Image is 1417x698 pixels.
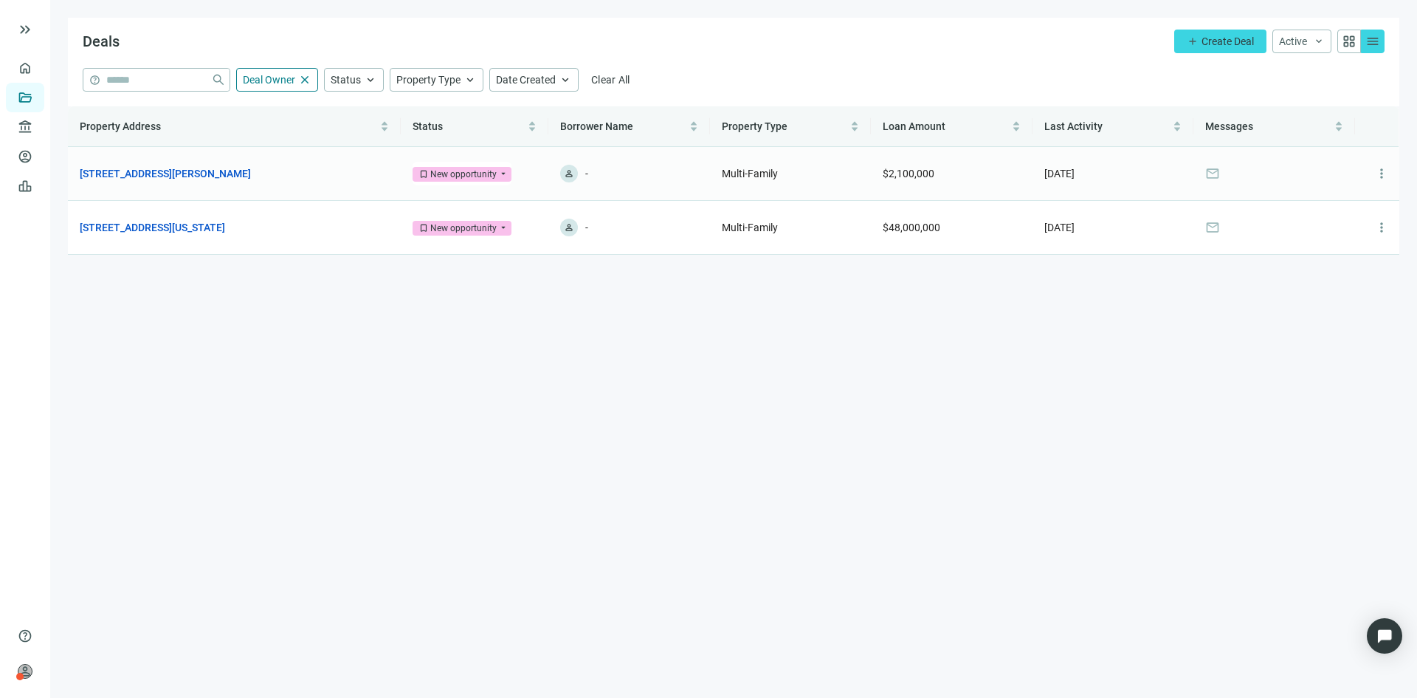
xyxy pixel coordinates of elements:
[80,165,251,182] a: [STREET_ADDRESS][PERSON_NAME]
[80,120,161,132] span: Property Address
[18,664,32,679] span: person
[243,74,295,86] span: Deal Owner
[1044,222,1075,233] span: [DATE]
[1187,35,1199,47] span: add
[722,168,778,179] span: Multi-Family
[1313,35,1325,47] span: keyboard_arrow_down
[1367,159,1396,188] button: more_vert
[1174,30,1266,53] button: addCreate Deal
[1367,213,1396,242] button: more_vert
[1279,35,1307,47] span: Active
[413,120,443,132] span: Status
[496,74,556,86] span: Date Created
[1205,120,1253,132] span: Messages
[560,120,633,132] span: Borrower Name
[591,74,630,86] span: Clear All
[1205,166,1220,181] span: mail
[722,120,787,132] span: Property Type
[1367,618,1402,654] div: Open Intercom Messenger
[18,120,28,134] span: account_balance
[364,73,377,86] span: keyboard_arrow_up
[396,74,461,86] span: Property Type
[564,168,574,179] span: person
[1272,30,1331,53] button: Activekeyboard_arrow_down
[585,219,588,236] span: -
[1044,120,1103,132] span: Last Activity
[463,73,477,86] span: keyboard_arrow_up
[418,223,429,233] span: bookmark
[1205,220,1220,235] span: mail
[89,75,100,86] span: help
[80,219,225,236] a: [STREET_ADDRESS][US_STATE]
[1374,220,1389,235] span: more_vert
[722,222,778,233] span: Multi-Family
[883,120,945,132] span: Loan Amount
[430,167,497,182] div: New opportunity
[1044,168,1075,179] span: [DATE]
[298,73,311,86] span: close
[564,222,574,233] span: person
[430,221,497,236] div: New opportunity
[1342,34,1356,49] span: grid_view
[883,222,940,233] span: $48,000,000
[883,168,934,179] span: $2,100,000
[585,68,637,92] button: Clear All
[331,74,361,86] span: Status
[585,165,588,182] span: -
[418,169,429,179] span: bookmark
[1365,34,1380,49] span: menu
[1201,35,1254,47] span: Create Deal
[18,629,32,643] span: help
[16,21,34,38] button: keyboard_double_arrow_right
[559,73,572,86] span: keyboard_arrow_up
[1374,166,1389,181] span: more_vert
